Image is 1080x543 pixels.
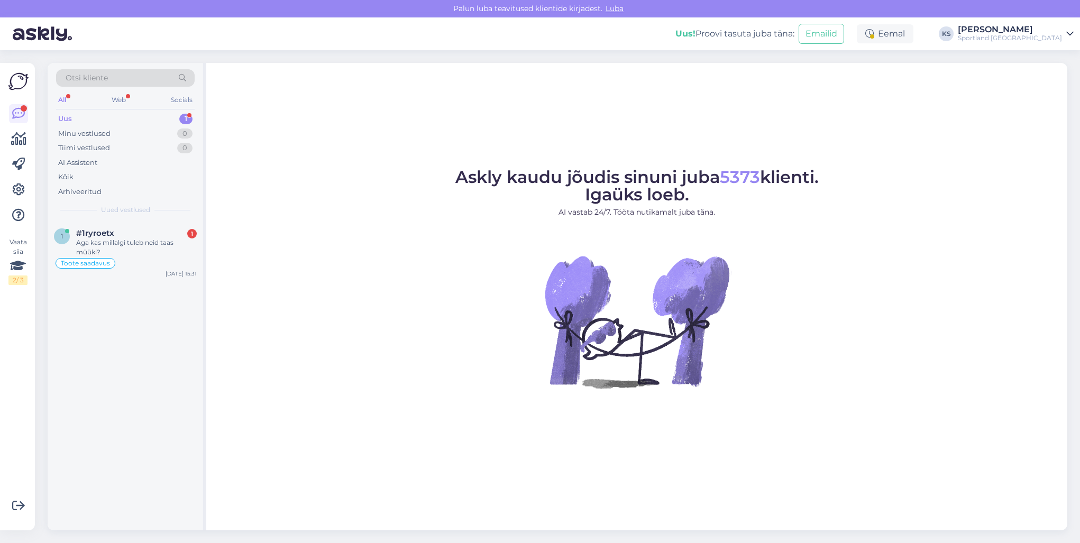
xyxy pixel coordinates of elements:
[455,167,819,205] span: Askly kaudu jõudis sinuni juba klienti. Igaüks loeb.
[675,27,794,40] div: Proovi tasuta juba täna:
[8,71,29,91] img: Askly Logo
[58,128,111,139] div: Minu vestlused
[166,270,197,278] div: [DATE] 15:31
[799,24,844,44] button: Emailid
[179,114,193,124] div: 1
[939,26,954,41] div: KS
[958,25,1074,42] a: [PERSON_NAME]Sportland [GEOGRAPHIC_DATA]
[58,158,97,168] div: AI Assistent
[61,260,110,266] span: Toote saadavus
[61,232,63,240] span: 1
[109,93,128,107] div: Web
[58,172,74,182] div: Kõik
[76,228,114,238] span: #1ryroetx
[56,93,68,107] div: All
[958,25,1062,34] div: [PERSON_NAME]
[8,275,28,285] div: 2 / 3
[76,238,197,257] div: Aga kas millalgi tuleb neid taas müüki?
[720,167,760,187] span: 5373
[101,205,150,215] span: Uued vestlused
[177,128,193,139] div: 0
[58,114,72,124] div: Uus
[857,24,913,43] div: Eemal
[8,237,28,285] div: Vaata siia
[542,226,732,417] img: No Chat active
[58,187,102,197] div: Arhiveeritud
[169,93,195,107] div: Socials
[958,34,1062,42] div: Sportland [GEOGRAPHIC_DATA]
[66,72,108,84] span: Otsi kliente
[602,4,627,13] span: Luba
[177,143,193,153] div: 0
[58,143,110,153] div: Tiimi vestlused
[187,229,197,238] div: 1
[675,29,695,39] b: Uus!
[455,207,819,218] p: AI vastab 24/7. Tööta nutikamalt juba täna.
